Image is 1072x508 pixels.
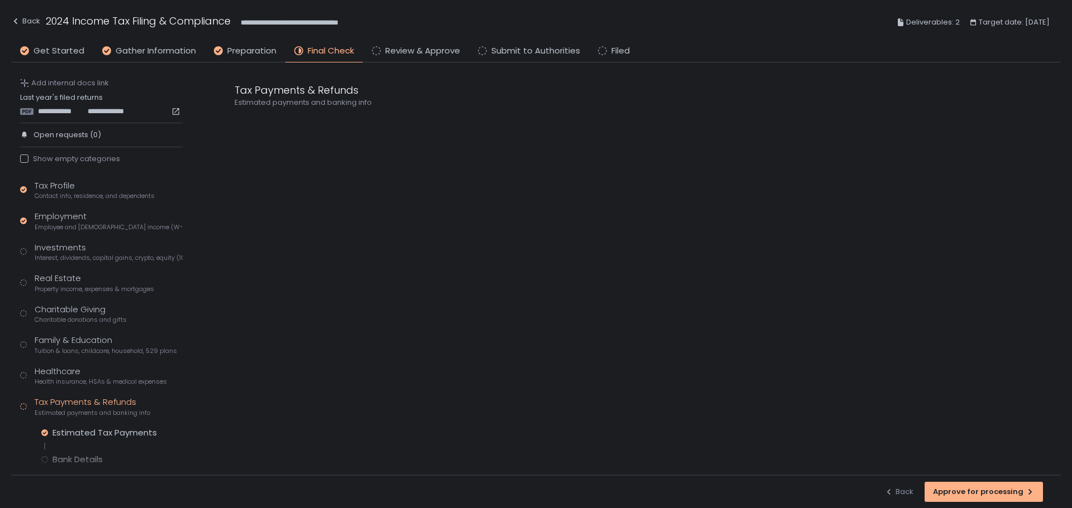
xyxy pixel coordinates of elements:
[906,16,960,29] span: Deliverables: 2
[52,427,157,438] div: Estimated Tax Payments
[35,316,127,324] span: Charitable donations and gifts
[20,78,109,88] button: Add internal docs link
[35,210,183,231] div: Employment
[884,482,913,502] button: Back
[35,378,167,386] span: Health insurance, HSAs & medical expenses
[20,93,183,116] div: Last year's filed returns
[11,13,40,32] button: Back
[35,223,183,231] span: Employee and [DEMOGRAPHIC_DATA] income (W-2s)
[385,45,460,57] span: Review & Approve
[491,45,580,57] span: Submit to Authorities
[979,16,1050,29] span: Target date: [DATE]
[52,454,103,465] div: Bank Details
[925,482,1043,502] button: Approve for processing
[933,487,1035,497] div: Approve for processing
[308,45,354,57] span: Final Check
[611,45,630,57] span: Filed
[35,347,177,355] span: Tuition & loans, childcare, household, 529 plans
[35,409,150,417] span: Estimated payments and banking info
[33,45,84,57] span: Get Started
[227,45,276,57] span: Preparation
[35,303,127,325] div: Charitable Giving
[11,14,40,28] div: Back
[234,98,770,108] div: Estimated payments and banking info
[35,396,150,417] div: Tax Payments & Refunds
[35,285,154,293] span: Property income, expenses & mortgages
[234,83,770,98] div: Tax Payments & Refunds
[35,272,154,293] div: Real Estate
[35,334,177,355] div: Family & Education
[35,254,183,262] span: Interest, dividends, capital gains, crypto, equity (1099s, K-1s)
[33,130,101,140] span: Open requests (0)
[35,365,167,386] div: Healthcare
[35,192,155,200] span: Contact info, residence, and dependents
[35,180,155,201] div: Tax Profile
[116,45,196,57] span: Gather Information
[46,13,231,28] h1: 2024 Income Tax Filing & Compliance
[884,487,913,497] div: Back
[35,241,183,263] div: Investments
